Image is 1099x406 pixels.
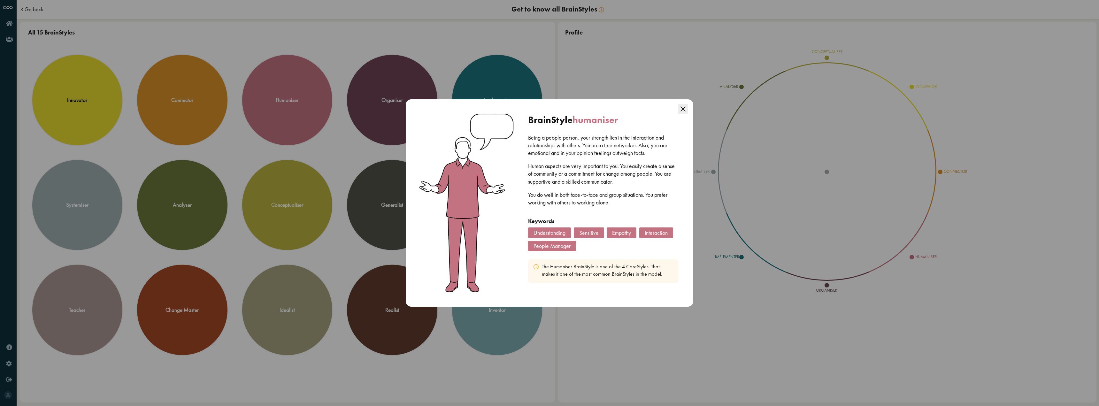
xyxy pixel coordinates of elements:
[675,99,691,116] button: Close this dialog
[528,217,555,225] strong: Keywords
[528,259,678,283] div: The Humaniser BrainStyle is one of the 4 CoreStyles. That makes it one of the most common BrainSt...
[574,227,604,238] div: Sensitive
[639,227,673,238] div: Interaction
[528,134,678,157] p: Being a people person, your strength lies in the interaction and relationships with others. You a...
[528,227,571,238] div: Understanding
[528,191,678,206] p: You do well in both face-to-face and group situations. You prefer working with others to working ...
[573,114,618,126] span: humaniser
[418,111,515,294] img: humaniser.png
[528,114,678,126] div: BrainStyle
[528,162,678,185] p: Human aspects are very important to you. You easily create a sense of community or a commitment f...
[534,264,539,269] img: info.svg
[528,241,576,251] div: People Manager
[607,227,636,238] div: Empathy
